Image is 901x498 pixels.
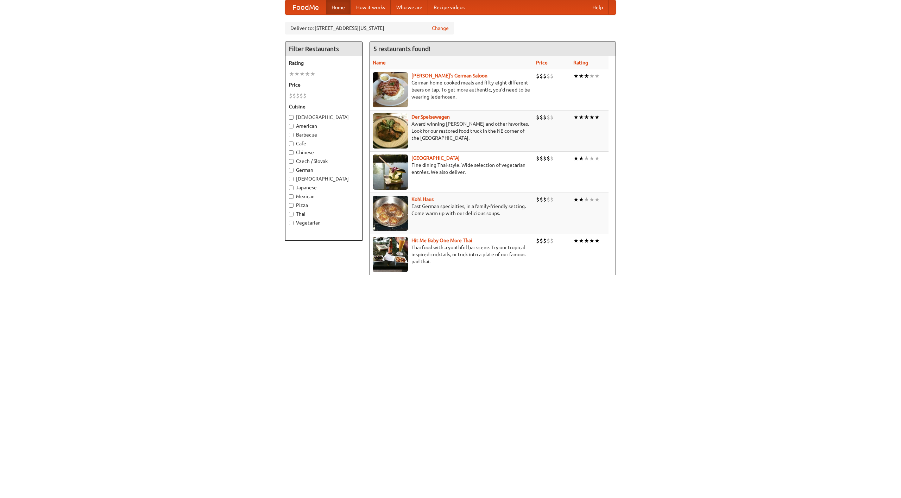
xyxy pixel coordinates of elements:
li: ★ [594,72,600,80]
a: Name [373,60,386,65]
img: kohlhaus.jpg [373,196,408,231]
li: ★ [584,113,589,121]
li: ★ [300,70,305,78]
label: American [289,122,359,130]
label: Barbecue [289,131,359,138]
li: $ [292,92,296,100]
li: ★ [579,113,584,121]
label: Vegetarian [289,219,359,226]
h5: Price [289,81,359,88]
label: [DEMOGRAPHIC_DATA] [289,175,359,182]
input: Thai [289,212,294,216]
li: $ [550,196,554,203]
li: $ [296,92,300,100]
li: $ [540,237,543,245]
a: Recipe videos [428,0,470,14]
li: $ [536,237,540,245]
input: German [289,168,294,172]
li: ★ [573,113,579,121]
input: Mexican [289,194,294,199]
a: [PERSON_NAME]'s German Saloon [411,73,487,78]
li: $ [550,113,554,121]
li: $ [289,92,292,100]
input: Barbecue [289,133,294,137]
label: [DEMOGRAPHIC_DATA] [289,114,359,121]
label: Thai [289,210,359,218]
li: ★ [589,196,594,203]
input: Japanese [289,185,294,190]
a: Rating [573,60,588,65]
li: $ [547,237,550,245]
div: Deliver to: [STREET_ADDRESS][US_STATE] [285,22,454,34]
li: $ [536,72,540,80]
li: $ [550,237,554,245]
a: Hit Me Baby One More Thai [411,238,472,243]
li: $ [536,155,540,162]
img: esthers.jpg [373,72,408,107]
p: Award-winning [PERSON_NAME] and other favorites. Look for our restored food truck in the NE corne... [373,120,530,141]
li: ★ [573,155,579,162]
li: ★ [579,72,584,80]
ng-pluralize: 5 restaurants found! [373,45,430,52]
a: Change [432,25,449,32]
li: ★ [589,237,594,245]
p: Thai food with a youthful bar scene. Try our tropical inspired cocktails, or tuck into a plate of... [373,244,530,265]
li: ★ [579,155,584,162]
li: ★ [584,72,589,80]
h4: Filter Restaurants [285,42,362,56]
label: Japanese [289,184,359,191]
li: $ [543,237,547,245]
a: FoodMe [285,0,326,14]
li: ★ [573,196,579,203]
li: ★ [584,155,589,162]
input: Cafe [289,141,294,146]
li: $ [303,92,307,100]
li: $ [536,113,540,121]
li: ★ [294,70,300,78]
li: ★ [573,237,579,245]
li: ★ [594,237,600,245]
label: Czech / Slovak [289,158,359,165]
img: satay.jpg [373,155,408,190]
li: $ [547,196,550,203]
li: $ [536,196,540,203]
li: ★ [594,155,600,162]
input: Czech / Slovak [289,159,294,164]
label: Mexican [289,193,359,200]
a: Price [536,60,548,65]
b: [GEOGRAPHIC_DATA] [411,155,460,161]
li: ★ [573,72,579,80]
input: [DEMOGRAPHIC_DATA] [289,115,294,120]
input: American [289,124,294,128]
li: ★ [579,237,584,245]
a: How it works [351,0,391,14]
label: Chinese [289,149,359,156]
p: Fine dining Thai-style. Wide selection of vegetarian entrées. We also deliver. [373,162,530,176]
li: ★ [310,70,315,78]
img: speisewagen.jpg [373,113,408,149]
a: Der Speisewagen [411,114,450,120]
li: $ [300,92,303,100]
li: $ [540,72,543,80]
p: East German specialties, in a family-friendly setting. Come warm up with our delicious soups. [373,203,530,217]
li: ★ [584,196,589,203]
li: ★ [289,70,294,78]
li: $ [547,155,550,162]
a: Kohl Haus [411,196,434,202]
li: ★ [584,237,589,245]
li: $ [550,72,554,80]
h5: Cuisine [289,103,359,110]
img: babythai.jpg [373,237,408,272]
input: [DEMOGRAPHIC_DATA] [289,177,294,181]
li: ★ [594,196,600,203]
li: ★ [589,155,594,162]
input: Vegetarian [289,221,294,225]
li: ★ [305,70,310,78]
li: $ [540,155,543,162]
li: $ [543,155,547,162]
h5: Rating [289,59,359,67]
a: Help [587,0,609,14]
